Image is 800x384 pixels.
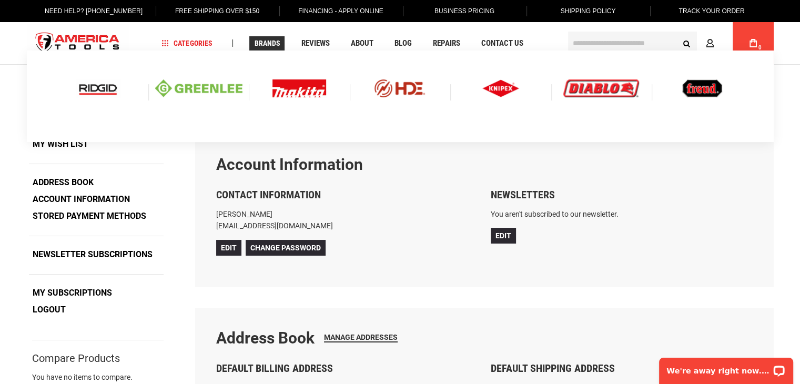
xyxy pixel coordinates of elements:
[482,79,519,97] img: Knipex logo
[561,7,616,15] span: Shipping Policy
[29,175,97,190] a: Address Book
[682,79,722,97] img: Freud logo
[389,36,416,50] a: Blog
[249,36,285,50] a: Brands
[491,188,555,201] span: Newsletters
[296,36,334,50] a: Reviews
[743,22,763,64] a: 0
[476,36,528,50] a: Contact Us
[216,362,333,375] span: Default Billing Address
[324,333,398,342] a: Manage Addresses
[254,39,280,47] span: Brands
[481,39,523,47] span: Contact Us
[758,45,762,50] span: 0
[27,24,129,63] img: America Tools
[161,39,212,47] span: Categories
[157,36,217,50] a: Categories
[491,208,753,220] p: You aren't subscribed to our newsletter.
[216,155,363,174] strong: Account Information
[246,240,326,256] a: Change Password
[216,329,315,347] strong: Address Book
[432,39,460,47] span: Repairs
[29,285,116,301] a: My Subscriptions
[324,333,398,341] span: Manage Addresses
[491,228,516,244] a: Edit
[394,39,411,47] span: Blog
[346,36,378,50] a: About
[29,136,92,152] a: My Wish List
[677,33,697,53] button: Search
[563,79,639,97] img: Diablo logo
[350,39,373,47] span: About
[155,79,242,97] img: Greenlee logo
[652,351,800,384] iframe: LiveChat chat widget
[76,79,120,97] img: Ridgid logo
[27,24,129,63] a: store logo
[29,302,69,318] a: Logout
[216,208,478,232] p: [PERSON_NAME] [EMAIL_ADDRESS][DOMAIN_NAME]
[491,362,615,375] span: Default Shipping Address
[272,79,326,97] img: Makita Logo
[216,240,241,256] a: Edit
[221,244,237,252] span: Edit
[29,247,156,262] a: Newsletter Subscriptions
[216,188,321,201] span: Contact Information
[495,231,511,240] span: Edit
[29,208,150,224] a: Stored Payment Methods
[356,79,443,97] img: HDE logo
[301,39,329,47] span: Reviews
[29,191,134,207] a: Account Information
[32,353,120,363] strong: Compare Products
[428,36,464,50] a: Repairs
